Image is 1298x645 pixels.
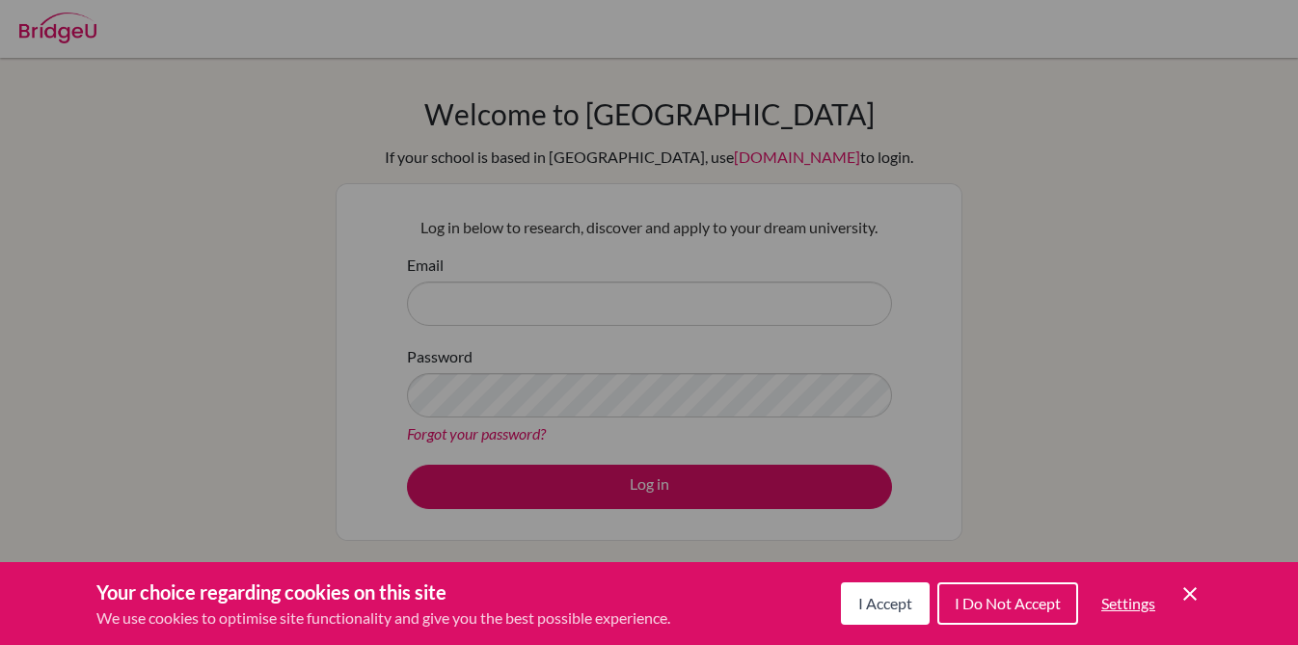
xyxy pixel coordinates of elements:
span: I Accept [858,594,912,612]
span: Settings [1101,594,1155,612]
button: I Accept [841,582,930,625]
p: We use cookies to optimise site functionality and give you the best possible experience. [96,606,670,630]
button: Settings [1086,584,1171,623]
span: I Do Not Accept [955,594,1061,612]
button: I Do Not Accept [937,582,1078,625]
h3: Your choice regarding cookies on this site [96,578,670,606]
button: Save and close [1178,582,1202,605]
